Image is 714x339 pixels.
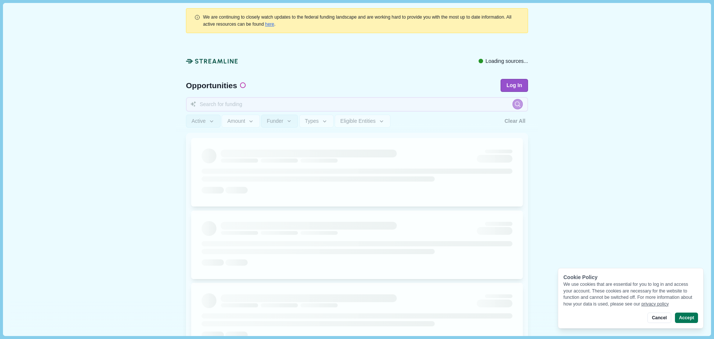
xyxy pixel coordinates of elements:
span: Amount [227,118,245,124]
input: Search for funding [186,97,528,112]
button: Cancel [647,313,671,323]
button: Amount [222,115,260,128]
button: Clear All [502,115,528,128]
div: . [203,14,520,28]
span: Cookie Policy [563,274,598,280]
button: Funder [261,115,298,128]
a: privacy policy [641,301,669,307]
button: Eligible Entities [335,115,390,128]
span: We are continuing to closely watch updates to the federal funding landscape and are working hard ... [203,15,511,26]
a: here [265,22,274,27]
span: Opportunities [186,81,237,89]
span: Active [192,118,206,124]
button: Accept [675,313,698,323]
span: Loading sources... [486,57,528,65]
button: Log In [501,79,528,92]
span: Types [305,118,319,124]
button: Types [299,115,334,128]
span: Eligible Entities [340,118,376,124]
div: We use cookies that are essential for you to log in and access your account. These cookies are ne... [563,281,698,307]
button: Active [186,115,221,128]
span: Funder [267,118,283,124]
